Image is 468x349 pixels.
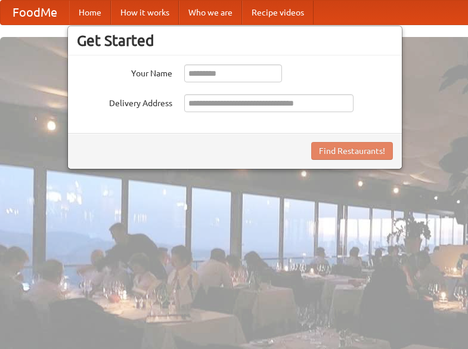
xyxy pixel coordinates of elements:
[242,1,314,24] a: Recipe videos
[179,1,242,24] a: Who we are
[77,94,172,109] label: Delivery Address
[77,64,172,79] label: Your Name
[1,1,69,24] a: FoodMe
[77,32,393,50] h3: Get Started
[69,1,111,24] a: Home
[311,142,393,160] button: Find Restaurants!
[111,1,179,24] a: How it works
